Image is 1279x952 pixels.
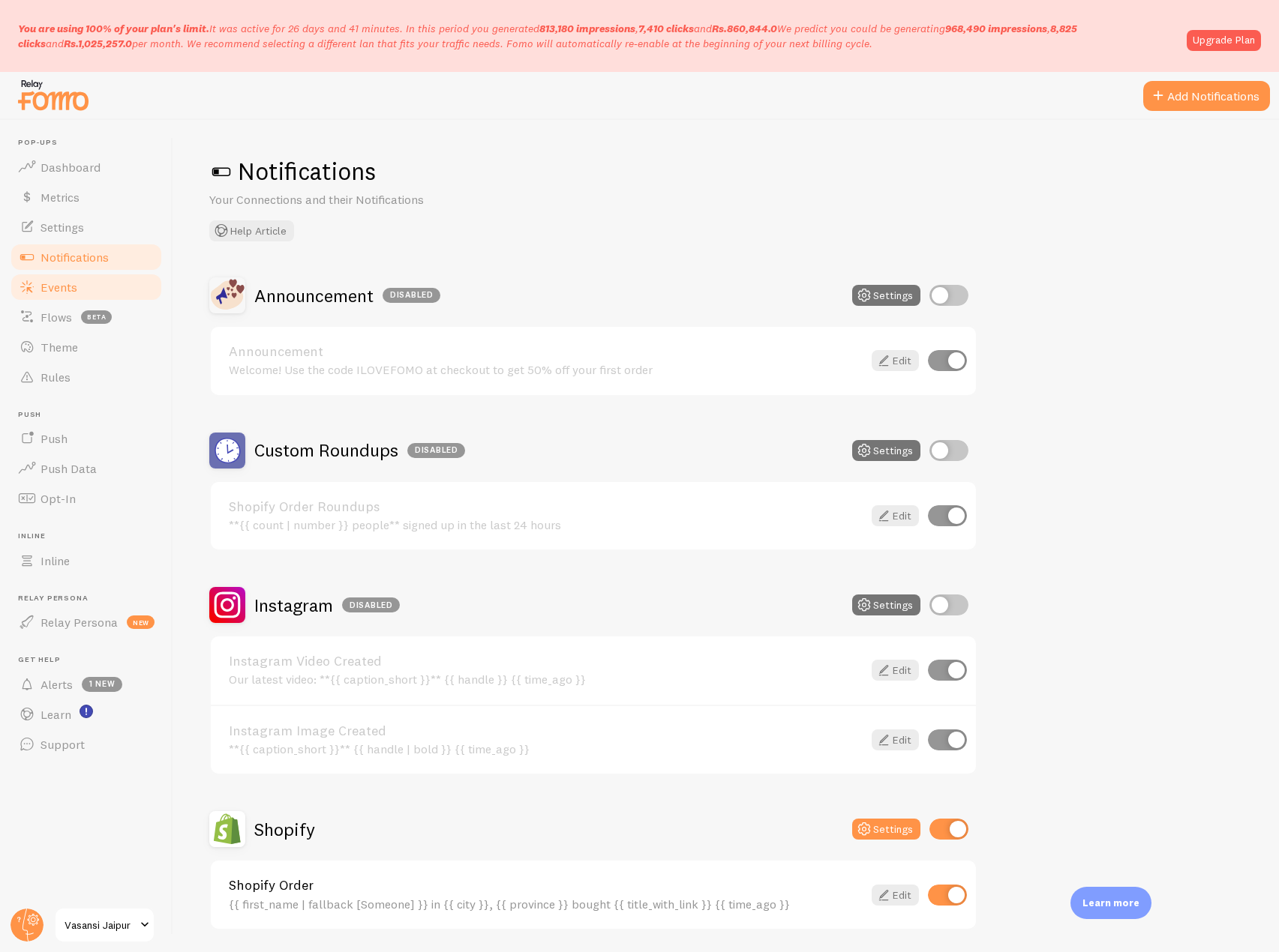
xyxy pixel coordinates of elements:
[9,669,164,699] a: Alerts 1 new
[229,897,863,911] div: {{ first_name | fallback [Someone] }} in {{ city }}, {{ province }} bought {{ title_with_link }} ...
[41,615,118,630] span: Relay Persona
[229,518,863,531] div: **{{ count | number }} people** signed up in the last 24 hours
[1070,887,1151,919] div: Learn more
[254,284,440,307] h2: Announcement
[852,819,920,840] button: Settings
[229,500,863,513] a: Shopify Order Roundups
[9,729,164,759] a: Support
[229,724,863,738] a: Instagram Image Created
[18,138,164,148] span: Pop-ups
[41,190,80,205] span: Metrics
[41,220,84,235] span: Settings
[41,553,70,568] span: Inline
[9,272,164,302] a: Events
[41,250,109,265] span: Notifications
[82,677,122,692] span: 1 new
[229,654,863,668] a: Instagram Video Created
[41,431,68,446] span: Push
[539,22,777,35] span: , and
[9,546,164,576] a: Inline
[9,182,164,212] a: Metrics
[209,156,1243,187] h1: Notifications
[254,594,400,617] h2: Instagram
[1082,896,1139,910] p: Learn more
[209,587,245,623] img: Instagram
[1187,30,1261,51] a: Upgrade Plan
[81,310,112,324] span: beta
[229,672,863,686] div: Our latest video: **{{ caption_short }}** {{ handle }} {{ time_ago }}
[41,677,73,692] span: Alerts
[229,363,863,376] div: Welcome! Use the code ILOVEFOMO at checkout to get 50% off your first order
[41,370,71,385] span: Rules
[9,242,164,272] a: Notifications
[712,22,777,35] b: Rs.860,844.0
[18,655,164,665] span: Get Help
[9,152,164,182] a: Dashboard
[342,597,400,612] div: Disabled
[209,433,245,469] img: Custom Roundups
[9,699,164,729] a: Learn
[80,705,93,718] svg: <p>Watch New Feature Tutorials!</p>
[9,483,164,513] a: Opt-In
[9,424,164,454] a: Push
[65,916,136,934] span: Vasansi Jaipur
[41,280,77,295] span: Events
[852,285,920,306] button: Settings
[41,737,85,752] span: Support
[872,660,919,681] a: Edit
[16,76,91,114] img: fomo-relay-logo-orange.svg
[9,302,164,332] a: Flows beta
[64,37,132,50] b: Rs.1,025,257.0
[229,879,863,892] a: Shopify Order
[872,729,919,750] a: Edit
[41,491,76,506] span: Opt-In
[254,439,465,462] h2: Custom Roundups
[638,22,694,35] b: 7,410 clicks
[41,461,97,476] span: Push Data
[127,615,155,629] span: new
[229,742,863,756] div: **{{ caption_short }}** {{ handle | bold }} {{ time_ago }}
[852,440,920,461] button: Settings
[9,362,164,392] a: Rules
[9,332,164,362] a: Theme
[539,22,635,35] b: 813,180 impressions
[41,707,71,722] span: Learn
[18,410,164,420] span: Push
[18,531,164,541] span: Inline
[41,340,78,355] span: Theme
[852,594,920,615] button: Settings
[407,443,465,458] div: Disabled
[209,277,245,313] img: Announcement
[41,160,101,175] span: Dashboard
[9,212,164,242] a: Settings
[209,191,569,208] p: Your Connections and their Notifications
[18,594,164,603] span: Relay Persona
[18,22,209,35] span: You are using 100% of your plan's limit.
[872,885,919,906] a: Edit
[229,345,863,358] a: Announcement
[54,907,155,943] a: Vasansi Jaipur
[9,454,164,483] a: Push Data
[18,21,1178,51] p: It was active for 26 days and 41 minutes. In this period you generated We predict you could be ge...
[41,310,72,325] span: Flows
[872,350,919,371] a: Edit
[872,505,919,526] a: Edit
[9,607,164,637] a: Relay Persona new
[209,811,245,847] img: Shopify
[383,288,440,303] div: Disabled
[209,220,294,241] button: Help Article
[945,22,1047,35] b: 968,490 impressions
[254,818,315,841] h2: Shopify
